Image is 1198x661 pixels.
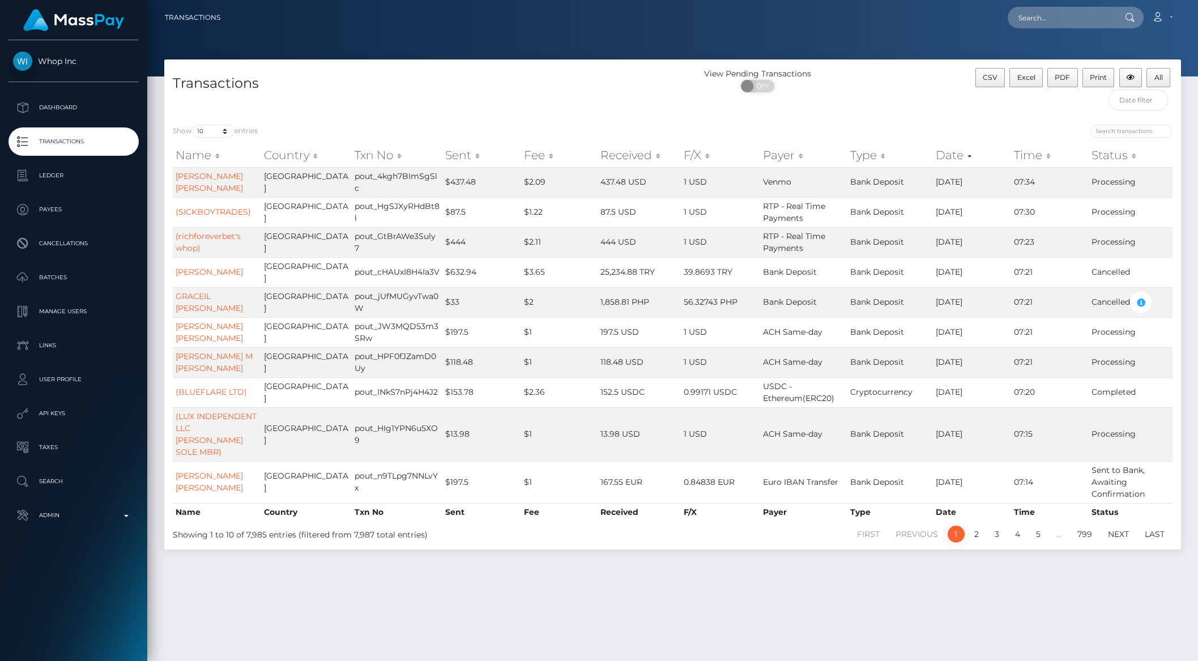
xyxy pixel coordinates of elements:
img: MassPay Logo [23,9,124,31]
td: $13.98 [442,407,521,461]
td: $87.5 [442,197,521,227]
td: Processing [1089,197,1173,227]
td: $1 [521,347,598,377]
a: Cancellations [8,229,139,258]
td: $197.5 [442,461,521,503]
td: pout_HIg1YPN6u5XO9 [352,407,442,461]
th: F/X [681,503,760,521]
td: 1 USD [681,407,760,461]
td: Bank Deposit [847,461,933,503]
a: GRACEIL [PERSON_NAME] [176,291,243,313]
a: Payees [8,195,139,224]
h4: Transactions [173,74,664,93]
td: 13.98 USD [598,407,681,461]
td: [DATE] [933,227,1011,257]
span: ACH Same-day [763,357,822,367]
td: 152.5 USDC [598,377,681,407]
a: 4 [1009,526,1026,543]
td: 1 USD [681,197,760,227]
th: Fee: activate to sort column ascending [521,144,598,167]
td: 07:21 [1011,257,1089,287]
td: [GEOGRAPHIC_DATA] [261,347,352,377]
th: Date [933,503,1011,521]
a: Last [1139,526,1171,543]
td: 07:30 [1011,197,1089,227]
td: 437.48 USD [598,167,681,197]
a: 799 [1071,526,1098,543]
th: Time: activate to sort column ascending [1011,144,1089,167]
span: OFF [747,80,775,92]
td: $153.78 [442,377,521,407]
span: PDF [1055,73,1070,82]
td: [DATE] [933,197,1011,227]
a: Transactions [8,127,139,156]
td: $444 [442,227,521,257]
td: 07:20 [1011,377,1089,407]
a: Dashboard [8,93,139,122]
td: Bank Deposit [847,257,933,287]
th: Payer [760,503,848,521]
button: PDF [1047,68,1078,87]
td: [DATE] [933,407,1011,461]
td: $437.48 [442,167,521,197]
a: (LUX INDEPENDENT LLC [PERSON_NAME] SOLE MBR) [176,411,257,457]
td: [GEOGRAPHIC_DATA] [261,317,352,347]
td: 39.8693 TRY [681,257,760,287]
th: Name [173,503,261,521]
a: Links [8,331,139,360]
p: Payees [13,201,134,218]
a: API Keys [8,399,139,428]
td: 197.5 USD [598,317,681,347]
span: Whop Inc [8,56,139,66]
a: 3 [988,526,1005,543]
td: Cancelled [1089,257,1173,287]
a: [PERSON_NAME] M [PERSON_NAME] [176,351,253,373]
th: Time [1011,503,1089,521]
td: 56.32743 PHP [681,287,760,317]
a: Search [8,467,139,496]
span: All [1154,73,1163,82]
td: 118.48 USD [598,347,681,377]
td: Bank Deposit [847,167,933,197]
td: $1.22 [521,197,598,227]
input: Search transactions [1090,125,1173,138]
a: (richforeverbet's whop) [176,231,241,253]
td: [GEOGRAPHIC_DATA] [261,257,352,287]
p: Transactions [13,133,134,150]
td: [DATE] [933,287,1011,317]
span: Excel [1017,73,1035,82]
p: Dashboard [13,99,134,116]
a: (BLUEFLARE LTD) [176,387,247,397]
td: Bank Deposit [847,317,933,347]
td: $1 [521,407,598,461]
td: 07:34 [1011,167,1089,197]
td: Completed [1089,377,1173,407]
td: 07:23 [1011,227,1089,257]
a: 5 [1030,526,1047,543]
td: [GEOGRAPHIC_DATA] [261,197,352,227]
td: [GEOGRAPHIC_DATA] [261,377,352,407]
td: pout_n9TLpg7NNLvYx [352,461,442,503]
p: Taxes [13,439,134,456]
div: View Pending Transactions [673,68,842,80]
p: Admin [13,507,134,524]
button: Column visibility [1119,68,1142,87]
a: Manage Users [8,297,139,326]
th: Status: activate to sort column ascending [1089,144,1173,167]
th: Txn No [352,503,442,521]
button: Excel [1009,68,1043,87]
td: [GEOGRAPHIC_DATA] [261,287,352,317]
td: $2.09 [521,167,598,197]
button: CSV [975,68,1005,87]
td: Processing [1089,167,1173,197]
p: Cancellations [13,235,134,252]
a: Next [1102,526,1135,543]
th: Received: activate to sort column ascending [598,144,681,167]
input: Date filter [1109,89,1168,110]
td: $2 [521,287,598,317]
th: Payer: activate to sort column ascending [760,144,848,167]
td: [GEOGRAPHIC_DATA] [261,227,352,257]
td: pout_cHAUxI8H4Ia3V [352,257,442,287]
td: $118.48 [442,347,521,377]
td: Bank Deposit [847,407,933,461]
